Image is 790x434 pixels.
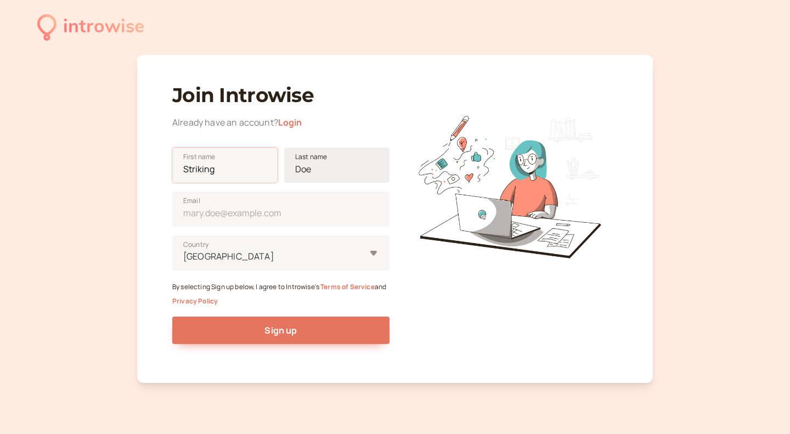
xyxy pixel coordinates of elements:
a: introwise [37,12,144,42]
div: introwise [63,12,144,42]
a: Privacy Policy [172,296,218,306]
a: Login [278,116,302,128]
button: Sign up [172,317,390,344]
input: First name [172,148,278,183]
span: Email [183,195,200,206]
span: Sign up [264,324,297,336]
div: Already have an account? [172,116,390,130]
h1: Join Introwise [172,83,390,107]
span: First name [183,151,216,162]
input: Email [172,191,390,227]
input: Last name [284,148,390,183]
iframe: Chat Widget [735,381,790,434]
span: Last name [295,151,327,162]
span: Country [183,239,208,250]
small: By selecting Sign up below, I agree to Introwise's and [172,282,386,306]
a: Terms of Service [320,282,375,291]
input: [GEOGRAPHIC_DATA]Country [182,250,184,263]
